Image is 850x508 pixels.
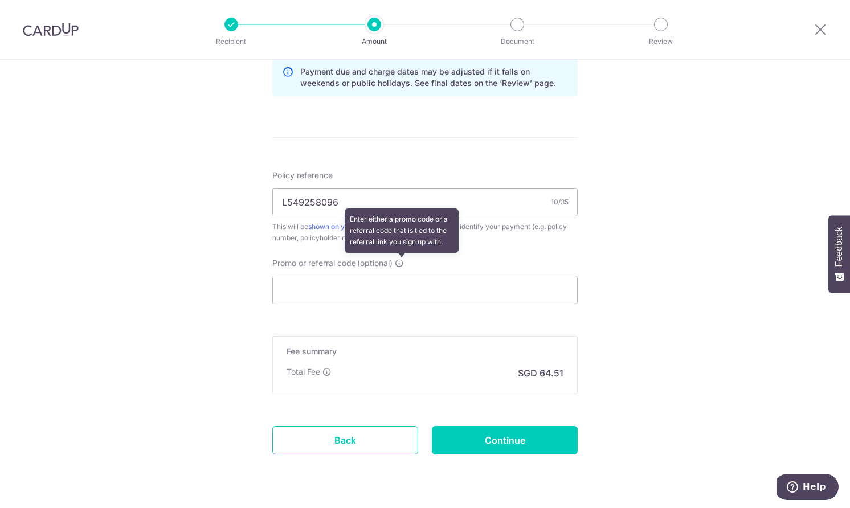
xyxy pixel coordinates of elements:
p: Amount [332,36,416,47]
h5: Fee summary [287,346,563,357]
input: Continue [432,426,578,454]
span: Feedback [834,227,844,267]
p: Total Fee [287,366,320,378]
span: Promo or referral code [272,257,356,269]
p: Payment due and charge dates may be adjusted if it falls on weekends or public holidays. See fina... [300,66,568,89]
div: This will be to help identify your payment (e.g. policy number, policyholder name and NRIC/FIN). [272,221,578,244]
p: Recipient [189,36,273,47]
iframe: Opens a widget where you can find more information [777,474,839,502]
p: Document [475,36,559,47]
div: 10/35 [551,196,569,208]
a: shown on your insurer’s bank statement [308,222,436,231]
a: Back [272,426,418,454]
img: CardUp [23,23,79,36]
label: Policy reference [272,170,333,181]
p: Review [619,36,703,47]
div: Enter either a promo code or a referral code that is tied to the referral link you sign up with. [345,208,459,253]
p: SGD 64.51 [518,366,563,380]
span: (optional) [357,257,393,269]
button: Feedback - Show survey [828,215,850,293]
